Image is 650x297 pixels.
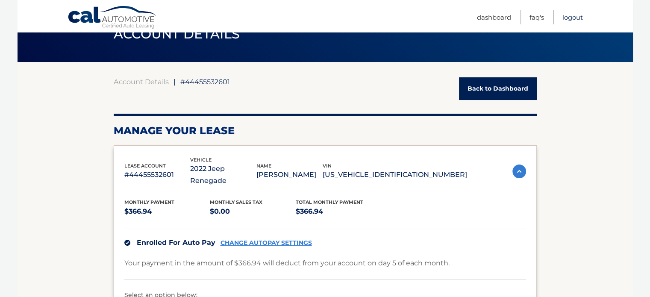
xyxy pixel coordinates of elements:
a: Cal Automotive [68,6,157,30]
span: Monthly sales Tax [210,199,262,205]
p: 2022 Jeep Renegade [190,163,256,187]
span: Monthly Payment [124,199,174,205]
a: FAQ's [529,10,544,24]
span: #44455532601 [180,77,230,86]
span: lease account [124,163,166,169]
p: #44455532601 [124,169,191,181]
img: accordion-active.svg [512,165,526,178]
p: $366.94 [124,206,210,218]
span: Enrolled For Auto Pay [137,238,215,247]
a: CHANGE AUTOPAY SETTINGS [221,239,312,247]
img: check.svg [124,240,130,246]
p: Your payment in the amount of $366.94 will deduct from your account on day 5 of each month. [124,257,450,269]
span: vehicle [190,157,212,163]
a: Back to Dashboard [459,77,537,100]
p: $0.00 [210,206,296,218]
span: | [174,77,176,86]
span: Total Monthly Payment [296,199,363,205]
p: $366.94 [296,206,382,218]
p: [US_VEHICLE_IDENTIFICATION_NUMBER] [323,169,467,181]
span: vin [323,163,332,169]
a: Account Details [114,77,169,86]
span: name [256,163,271,169]
p: [PERSON_NAME] [256,169,323,181]
a: Logout [562,10,583,24]
a: Dashboard [477,10,511,24]
h2: Manage Your Lease [114,124,537,137]
span: ACCOUNT DETAILS [114,26,240,42]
